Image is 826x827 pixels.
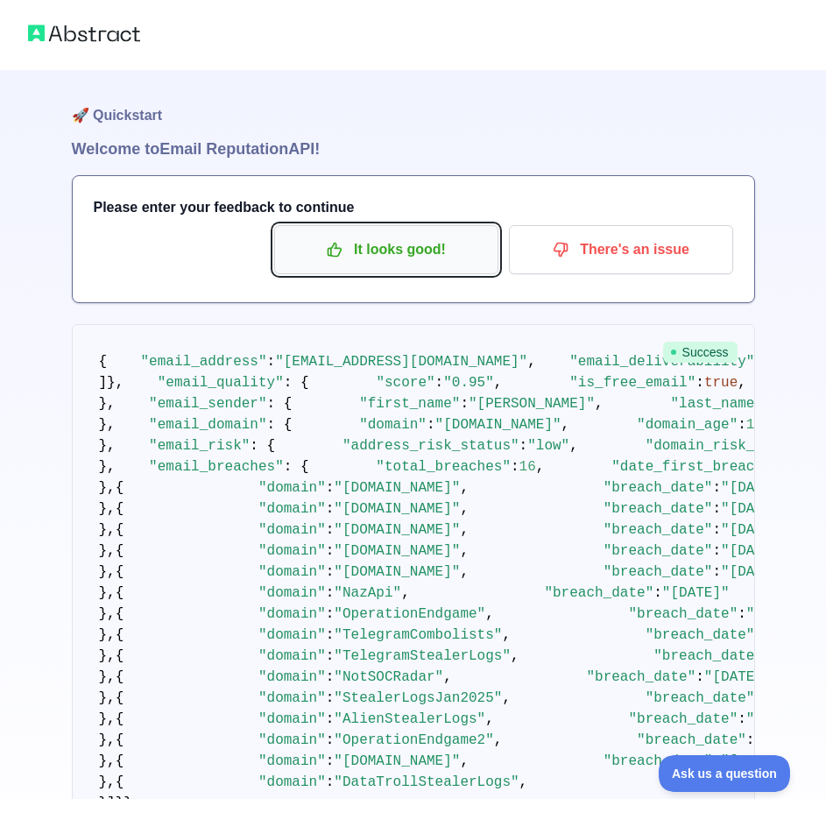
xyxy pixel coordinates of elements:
span: , [485,606,494,622]
span: "domain" [258,543,326,559]
span: "domain" [258,732,326,748]
span: : [326,522,335,538]
span: "breach_date" [653,648,763,664]
span: : [712,543,721,559]
span: "NotSOCRadar" [334,669,443,685]
span: : [326,669,335,685]
span: "breach_date" [544,585,653,601]
span: "[DATE]" [704,669,772,685]
span: : [712,753,721,769]
span: "[DATE]" [662,585,730,601]
span: , [460,480,469,496]
span: "domain" [258,627,326,643]
span: "domain_age" [637,417,738,433]
span: : [511,459,519,475]
span: : [326,648,335,664]
span: "is_free_email" [569,375,695,391]
span: , [569,438,578,454]
span: Success [663,342,738,363]
img: Abstract logo [28,21,140,46]
span: : { [284,459,309,475]
span: , [494,375,503,391]
span: : [738,711,746,727]
span: : [326,774,335,790]
span: : [326,606,335,622]
span: "breach_date" [586,669,695,685]
span: "domain_risk_status" [646,438,814,454]
span: "[PERSON_NAME]" [469,396,595,412]
span: : [712,564,721,580]
span: , [443,669,452,685]
span: "breach_date" [604,501,713,517]
span: "address_risk_status" [342,438,519,454]
span: "domain" [258,606,326,622]
span: "[DOMAIN_NAME]" [435,417,561,433]
span: : [326,732,335,748]
span: , [561,417,570,433]
span: "email_address" [141,354,267,370]
h3: Please enter your feedback to continue [94,197,733,218]
span: "domain" [258,690,326,706]
span: : [712,480,721,496]
span: "[DOMAIN_NAME]" [334,753,460,769]
span: "[EMAIL_ADDRESS][DOMAIN_NAME]" [275,354,527,370]
span: "domain" [258,648,326,664]
span: : [460,396,469,412]
span: "[DATE]" [721,522,788,538]
span: , [527,354,536,370]
span: "email_quality" [158,375,284,391]
span: : [695,669,704,685]
span: "[DATE]" [746,711,814,727]
span: : [427,417,435,433]
span: , [502,690,511,706]
span: : [326,564,335,580]
span: "[DATE]" [721,564,788,580]
span: "breach_date" [604,564,713,580]
span: "email_sender" [149,396,266,412]
span: : [435,375,444,391]
span: "breach_date" [637,732,746,748]
span: "breach_date" [604,753,713,769]
span: "[DOMAIN_NAME]" [334,543,460,559]
span: : [653,585,662,601]
button: It looks good! [274,225,498,274]
iframe: Toggle Customer Support [659,755,791,792]
span: "[DOMAIN_NAME]" [334,501,460,517]
span: "breach_date" [604,480,713,496]
span: : [695,375,704,391]
span: "email_breaches" [149,459,284,475]
span: "domain" [258,753,326,769]
span: : [326,627,335,643]
span: : [326,543,335,559]
span: , [536,459,545,475]
span: "email_risk" [149,438,250,454]
span: "TelegramStealerLogs" [334,648,511,664]
span: , [502,627,511,643]
span: "breach_date" [646,627,755,643]
span: : [326,690,335,706]
span: "[DATE]" [721,543,788,559]
span: , [460,543,469,559]
span: : { [267,417,293,433]
span: "0.95" [443,375,494,391]
span: : [326,711,335,727]
span: "breach_date" [628,606,738,622]
span: : [519,438,528,454]
span: "[DATE]" [721,480,788,496]
span: "[DOMAIN_NAME]" [334,480,460,496]
span: , [494,732,503,748]
span: "email_domain" [149,417,266,433]
span: , [519,774,528,790]
span: , [738,375,746,391]
span: 11019 [746,417,788,433]
p: There's an issue [522,235,720,265]
span: "score" [376,375,434,391]
span: "total_breaches" [376,459,511,475]
span: "domain" [258,774,326,790]
span: { [99,354,108,370]
span: true [704,375,738,391]
span: "domain" [359,417,427,433]
span: "[DOMAIN_NAME]" [334,564,460,580]
span: "breach_date" [646,690,755,706]
span: , [460,564,469,580]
